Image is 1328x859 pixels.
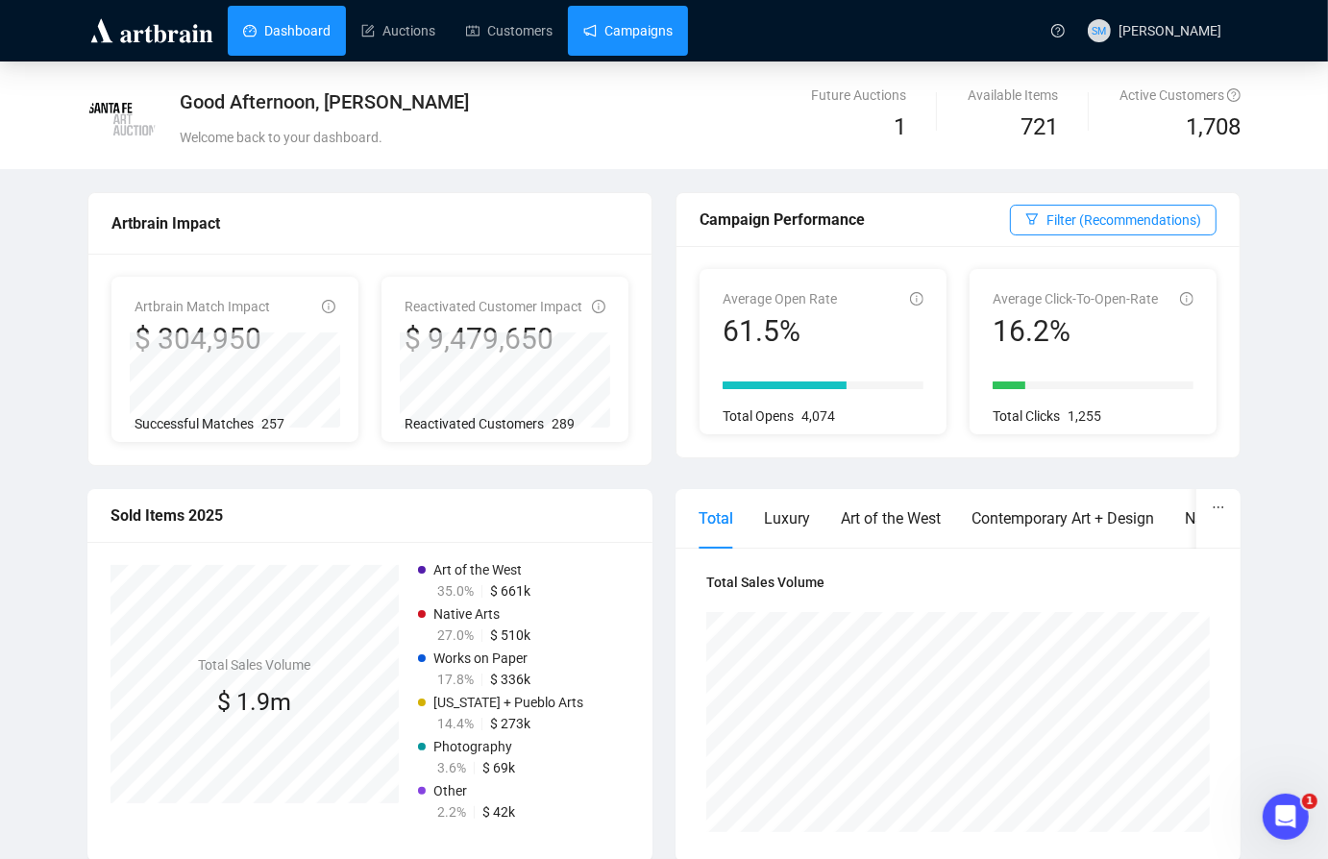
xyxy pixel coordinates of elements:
h4: Total Sales Volume [706,572,1210,593]
span: filter [1025,212,1039,226]
span: $ 42k [482,804,515,820]
span: 4,074 [801,408,835,424]
div: $ 304,950 [135,321,270,357]
span: Photography [433,739,512,754]
a: Campaigns [583,6,673,56]
span: 1,255 [1068,408,1101,424]
div: $ 9,479,650 [405,321,582,357]
div: Campaign Performance [700,208,1010,232]
div: Sold Items 2025 [111,503,629,528]
img: logo [87,15,216,46]
span: Average Click-To-Open-Rate [993,291,1158,307]
a: Auctions [361,6,435,56]
div: Luxury [764,506,810,530]
img: ee17b18a51f7-SFAA_Logo_trans.png [88,86,156,153]
div: Future Auctions [811,85,906,106]
div: Good Afternoon, [PERSON_NAME] [180,88,851,115]
span: [PERSON_NAME] [1119,23,1221,38]
div: Contemporary Art + Design [971,506,1154,530]
span: 17.8% [437,672,474,687]
span: 1,708 [1186,110,1241,146]
div: 61.5% [723,313,837,350]
div: Native Arts [1185,506,1259,530]
span: $ 336k [490,672,530,687]
span: Artbrain Match Impact [135,299,270,314]
span: 257 [261,416,284,431]
span: 1 [1302,794,1317,809]
span: 3.6% [437,760,466,775]
span: $ 661k [490,583,530,599]
span: $ 1.9m [218,688,292,716]
span: info-circle [322,300,335,313]
span: Art of the West [433,562,522,577]
span: Total Opens [723,408,794,424]
button: ellipsis [1196,489,1241,526]
div: Artbrain Impact [111,211,628,235]
span: Filter (Recommendations) [1046,209,1201,231]
span: Successful Matches [135,416,254,431]
span: Average Open Rate [723,291,837,307]
iframe: Intercom live chat [1263,794,1309,840]
div: Available Items [968,85,1058,106]
div: 16.2% [993,313,1158,350]
span: Total Clicks [993,408,1060,424]
span: info-circle [592,300,605,313]
span: ellipsis [1212,501,1225,514]
div: Total [699,506,733,530]
div: Welcome back to your dashboard. [180,127,851,148]
span: 289 [552,416,575,431]
button: Filter (Recommendations) [1010,205,1217,235]
span: Works on Paper [433,650,528,666]
span: SM [1092,22,1106,38]
span: Active Customers [1119,87,1241,103]
span: 35.0% [437,583,474,599]
span: $ 69k [482,760,515,775]
h4: Total Sales Volume [199,654,311,675]
span: Reactivated Customer Impact [405,299,582,314]
span: [US_STATE] + Pueblo Arts [433,695,583,710]
span: Reactivated Customers [405,416,544,431]
a: Dashboard [243,6,331,56]
span: info-circle [1180,292,1193,306]
span: info-circle [910,292,923,306]
span: Native Arts [433,606,500,622]
span: 1 [894,113,906,140]
span: 721 [1021,113,1058,140]
span: 27.0% [437,627,474,643]
span: Other [433,783,467,798]
span: question-circle [1051,24,1065,37]
span: 14.4% [437,716,474,731]
div: Art of the West [841,506,941,530]
span: $ 273k [490,716,530,731]
a: Customers [466,6,553,56]
span: $ 510k [490,627,530,643]
span: 2.2% [437,804,466,820]
span: question-circle [1227,88,1241,102]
